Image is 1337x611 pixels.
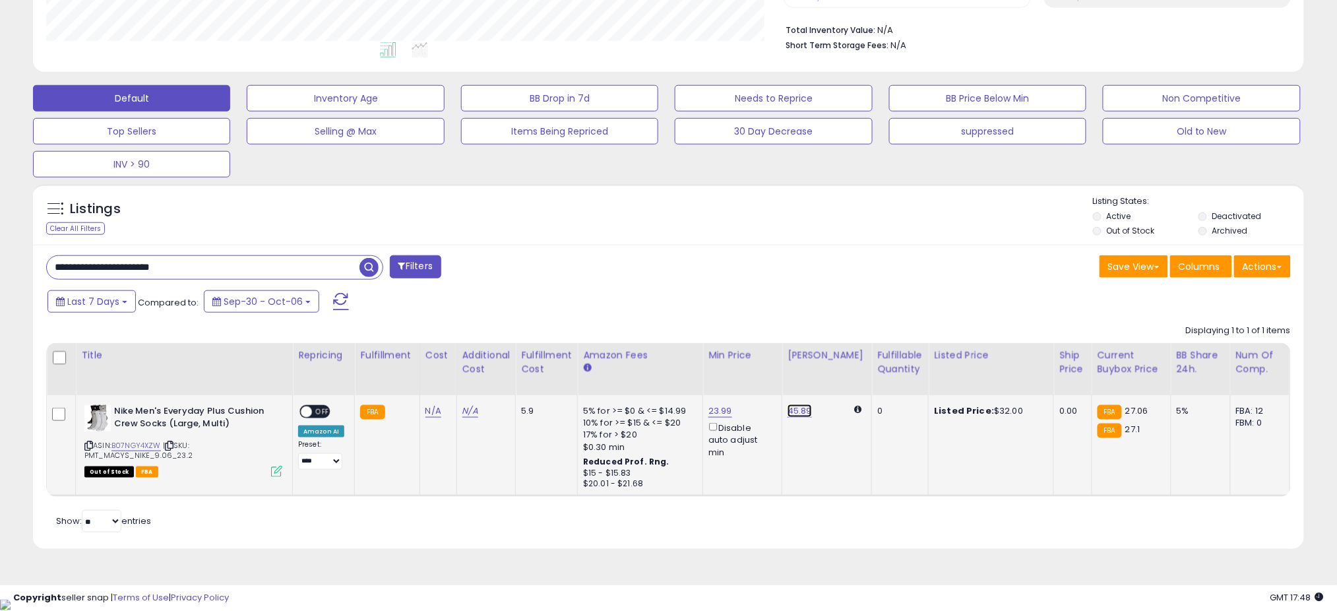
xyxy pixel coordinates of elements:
li: N/A [786,21,1281,37]
div: Amazon AI [298,426,344,437]
h5: Listings [70,200,121,218]
b: Total Inventory Value: [786,24,875,36]
button: Default [33,85,230,112]
strong: Copyright [13,591,61,604]
button: BB Price Below Min [889,85,1086,112]
div: 17% for > $20 [583,429,693,441]
small: FBA [1098,424,1122,438]
small: Amazon Fees. [583,362,591,374]
div: [PERSON_NAME] [788,348,866,362]
span: FBA [136,466,158,478]
div: Listed Price [934,348,1048,362]
div: Num of Comp. [1236,348,1284,376]
b: Nike Men's Everyday Plus Cushion Crew Socks (Large, Multi) [114,405,274,433]
div: Clear All Filters [46,222,105,235]
div: 0.00 [1059,405,1081,417]
div: 5% for >= $0 & <= $14.99 [583,405,693,417]
p: Listing States: [1093,195,1304,208]
div: Fulfillable Quantity [877,348,923,376]
img: 41AOBJei0+L._SL40_.jpg [84,405,111,432]
div: 5% [1177,405,1220,417]
b: Listed Price: [934,404,994,417]
span: N/A [890,39,906,51]
a: B07NGY4XZW [111,440,161,451]
i: Calculated using Dynamic Max Price. [854,405,861,414]
button: Needs to Reprice [675,85,872,112]
div: Fulfillment [360,348,414,362]
div: Cost [425,348,451,362]
div: Min Price [708,348,776,362]
a: N/A [462,404,478,418]
span: Sep-30 - Oct-06 [224,295,303,308]
label: Active [1107,210,1131,222]
button: Items Being Repriced [461,118,658,145]
b: Short Term Storage Fees: [786,40,888,51]
button: Selling @ Max [247,118,444,145]
button: Columns [1170,255,1232,278]
span: 27.06 [1125,404,1148,417]
div: Amazon Fees [583,348,697,362]
small: FBA [1098,405,1122,420]
div: $32.00 [934,405,1043,417]
button: BB Drop in 7d [461,85,658,112]
a: Terms of Use [113,591,169,604]
div: $0.30 min [583,441,693,453]
div: Title [81,348,287,362]
span: Last 7 Days [67,295,119,308]
a: Privacy Policy [171,591,229,604]
button: Old to New [1103,118,1300,145]
span: Columns [1179,260,1220,273]
button: Top Sellers [33,118,230,145]
button: 30 Day Decrease [675,118,872,145]
a: N/A [425,404,441,418]
div: Additional Cost [462,348,511,376]
div: Ship Price [1059,348,1086,376]
a: 45.89 [788,404,812,418]
button: Non Competitive [1103,85,1300,112]
span: Compared to: [138,296,199,309]
button: suppressed [889,118,1086,145]
div: $15 - $15.83 [583,468,693,479]
button: Inventory Age [247,85,444,112]
small: FBA [360,405,385,420]
div: 5.9 [521,405,567,417]
div: FBA: 12 [1236,405,1280,417]
div: Repricing [298,348,349,362]
div: 10% for >= $15 & <= $20 [583,417,693,429]
label: Archived [1212,225,1247,236]
label: Out of Stock [1107,225,1155,236]
div: $20.01 - $21.68 [583,478,693,490]
div: BB Share 24h. [1177,348,1225,376]
button: Filters [390,255,441,278]
div: Displaying 1 to 1 of 1 items [1186,325,1291,337]
span: OFF [312,406,333,418]
div: ASIN: [84,405,282,476]
button: Last 7 Days [47,290,136,313]
div: Current Buybox Price [1098,348,1166,376]
div: Fulfillment Cost [521,348,572,376]
a: 23.99 [708,404,732,418]
span: 2025-10-14 17:48 GMT [1270,591,1324,604]
button: INV > 90 [33,151,230,177]
b: Reduced Prof. Rng. [583,456,669,467]
button: Save View [1100,255,1168,278]
div: Disable auto adjust min [708,420,772,459]
span: | SKU: PMT_MACYS_NIKE_9.06_23.2 [84,440,193,460]
div: seller snap | | [13,592,229,604]
label: Deactivated [1212,210,1261,222]
span: All listings that are currently out of stock and unavailable for purchase on Amazon [84,466,134,478]
button: Actions [1234,255,1291,278]
span: Show: entries [56,515,151,527]
span: 27.1 [1125,423,1140,435]
button: Sep-30 - Oct-06 [204,290,319,313]
div: Preset: [298,440,344,470]
div: FBM: 0 [1236,417,1280,429]
div: 0 [877,405,918,417]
